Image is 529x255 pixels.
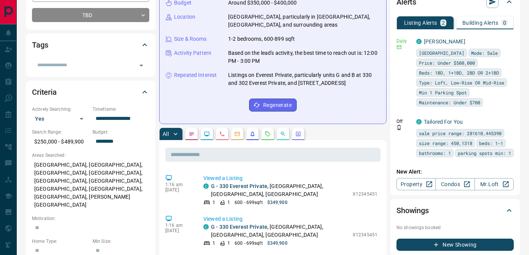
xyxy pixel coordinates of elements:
[32,86,57,98] h2: Criteria
[32,39,48,51] h2: Tags
[211,183,267,189] a: G - 330 Everest Private
[462,20,499,25] p: Building Alerts
[32,159,149,211] p: [GEOGRAPHIC_DATA], [GEOGRAPHIC_DATA], [GEOGRAPHIC_DATA], [GEOGRAPHIC_DATA], [GEOGRAPHIC_DATA], [G...
[32,238,89,245] p: Home Type:
[265,131,271,137] svg: Requests
[479,139,503,147] span: beds: 1-1
[174,13,195,21] p: Location
[213,199,215,206] p: 1
[435,178,475,190] a: Condos
[503,20,506,25] p: 0
[396,204,429,217] h2: Showings
[203,224,209,229] div: condos.ca
[353,231,377,238] p: X12345451
[174,35,207,43] p: Size & Rooms
[419,69,499,76] span: Beds: 1BD, 1+1BD, 2BD OR 2+1BD
[396,125,402,130] svg: Push Notification Only
[249,131,256,137] svg: Listing Alerts
[234,131,240,137] svg: Emails
[235,199,262,206] p: 600 - 699 sqft
[396,38,412,45] p: Daily
[424,119,463,125] a: Tailored For You
[213,240,215,247] p: 1
[228,71,380,87] p: Listings on Everest Private, particularly units G and B at 330 and 302 Everest Private, and [STRE...
[174,49,211,57] p: Activity Pattern
[165,182,192,187] p: 1:16 am
[416,119,422,124] div: condos.ca
[93,129,149,135] p: Budget:
[136,60,147,71] button: Open
[32,135,89,148] p: $250,000 - $489,900
[424,38,465,45] a: [PERSON_NAME]
[280,131,286,137] svg: Opportunities
[203,215,377,223] p: Viewed a Listing
[93,106,149,113] p: Timeframe:
[32,129,89,135] p: Search Range:
[235,240,262,247] p: 600 - 699 sqft
[211,182,349,198] p: , [GEOGRAPHIC_DATA], [GEOGRAPHIC_DATA], [GEOGRAPHIC_DATA]
[204,131,210,137] svg: Lead Browsing Activity
[227,240,230,247] p: 1
[295,131,301,137] svg: Agent Actions
[32,215,149,222] p: Motivation:
[396,178,436,190] a: Property
[165,187,192,193] p: [DATE]
[211,224,267,230] a: G - 330 Everest Private
[396,201,514,220] div: Showings
[93,238,149,245] p: Min Size:
[419,99,480,106] span: Maintenance: Under $700
[396,168,514,176] p: New Alert:
[419,49,464,57] span: [GEOGRAPHIC_DATA]
[458,149,511,157] span: parking spots min: 1
[165,228,192,233] p: [DATE]
[174,71,217,79] p: Repeated Interest
[404,20,437,25] p: Listing Alerts
[267,199,288,206] p: $349,900
[353,191,377,198] p: X12345451
[419,59,475,67] span: Price: Under $500,000
[419,79,504,86] span: Type: Loft, Low-Rise OR Mid-Rise
[475,178,514,190] a: Mr.Loft
[203,174,377,182] p: Viewed a Listing
[32,106,89,113] p: Actively Searching:
[471,49,498,57] span: Mode: Sale
[249,99,297,112] button: Regenerate
[419,149,451,157] span: bathrooms: 1
[165,223,192,228] p: 1:16 am
[32,113,89,125] div: Yes
[32,83,149,101] div: Criteria
[396,239,514,251] button: New Showing
[267,240,288,247] p: $349,900
[416,39,422,44] div: condos.ca
[211,223,349,239] p: , [GEOGRAPHIC_DATA], [GEOGRAPHIC_DATA], [GEOGRAPHIC_DATA]
[419,129,502,137] span: sale price range: 281610,445390
[163,131,169,137] p: All
[228,13,380,29] p: [GEOGRAPHIC_DATA], particularly in [GEOGRAPHIC_DATA], [GEOGRAPHIC_DATA], and surrounding areas
[228,35,295,43] p: 1-2 bedrooms, 600-899 sqft
[227,199,230,206] p: 1
[396,224,514,231] p: No showings booked
[203,183,209,189] div: condos.ca
[419,139,472,147] span: size range: 450,1318
[228,49,380,65] p: Based on the lead's activity, the best time to reach out is: 12:00 PM - 3:00 PM
[32,8,149,22] div: TBD
[189,131,195,137] svg: Notes
[32,152,149,159] p: Areas Searched:
[32,36,149,54] div: Tags
[219,131,225,137] svg: Calls
[396,118,412,125] p: Off
[419,89,467,96] span: Min 1 Parking Spot
[396,45,402,50] svg: Email
[442,20,445,25] p: 2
